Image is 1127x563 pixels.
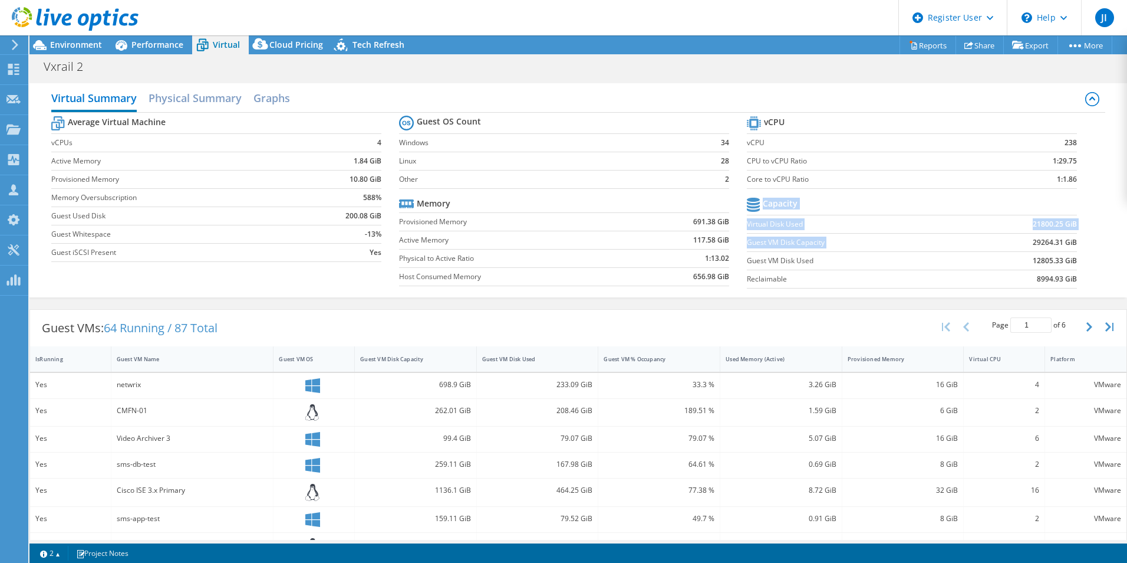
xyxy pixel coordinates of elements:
div: 464.25 GiB [482,484,593,497]
div: 698.9 GiB [360,378,471,391]
div: Platform [1050,355,1107,363]
b: 28 [721,155,729,167]
span: JI [1095,8,1114,27]
div: Guest VM % Occupancy [604,355,700,363]
h2: Virtual Summary [51,86,137,112]
div: Provisioned Memory [848,355,944,363]
label: Memory Oversubscription [51,192,302,204]
label: Windows [399,137,699,149]
div: Yes [35,404,106,417]
a: Export [1003,36,1058,54]
div: Yes [35,538,106,551]
div: VMware [1050,378,1121,391]
div: 33.3 % [604,378,714,391]
b: 2 [725,174,729,185]
div: 2 [969,512,1039,525]
div: 79.07 GiB [482,432,593,445]
label: Provisioned Memory [399,216,633,228]
b: Guest OS Count [417,116,481,127]
label: vCPU [747,137,990,149]
div: 79.52 GiB [482,512,593,525]
b: 691.38 GiB [693,216,729,228]
div: Guest VM Disk Used [482,355,579,363]
div: 173.42 GiB [360,538,471,551]
label: Provisioned Memory [51,174,302,185]
div: 49.7 % [604,512,714,525]
div: 16 GiB [848,432,958,445]
div: Yes [35,484,106,497]
div: VMware [1050,484,1121,497]
div: Guest VM Name [117,355,254,363]
div: 0.69 GiB [726,458,836,471]
b: 4 [377,137,381,149]
label: Active Memory [51,155,302,167]
div: Guest VMs: [30,310,229,346]
a: Reports [899,36,956,54]
b: 21800.25 GiB [1033,218,1077,230]
span: Virtual [213,39,240,50]
div: Yes [35,432,106,445]
div: 32 GiB [848,484,958,497]
div: sms-app-test [117,512,268,525]
label: vCPUs [51,137,302,149]
b: 34 [721,137,729,149]
h1: Vxrail 2 [38,60,101,73]
span: Performance [131,39,183,50]
div: 259.11 GiB [360,458,471,471]
span: Tech Refresh [352,39,404,50]
b: 117.58 GiB [693,234,729,246]
div: 1.59 GiB [726,404,836,417]
b: 1:29.75 [1053,155,1077,167]
b: Memory [417,198,450,210]
div: 167.98 GiB [482,458,593,471]
b: 10.80 GiB [350,174,381,185]
a: More [1057,36,1112,54]
div: 6 GiB [848,538,958,551]
div: 233.09 GiB [482,378,593,391]
div: 8.72 GiB [726,484,836,497]
input: jump to page [1010,317,1052,333]
span: Environment [50,39,102,50]
span: 6 [1062,320,1066,330]
label: Active Memory [399,234,633,246]
div: 2 [969,538,1039,551]
div: 6 GiB [848,404,958,417]
div: Video Archiver 3 [117,432,268,445]
div: Yes [35,458,106,471]
a: Project Notes [68,546,137,561]
div: 2 [969,458,1039,471]
div: VMware [1050,432,1121,445]
b: 200.08 GiB [345,210,381,222]
label: CPU to vCPU Ratio [747,155,990,167]
label: Linux [399,155,699,167]
h2: Graphs [253,86,290,110]
b: Capacity [763,198,798,210]
div: 159.11 GiB [360,512,471,525]
div: Virtual CPU [969,355,1025,363]
label: Guest Used Disk [51,210,302,222]
div: 64.61 % [604,458,714,471]
div: Cisco ISE 3.x Primary [117,484,268,497]
label: Virtual Disk Used [747,218,963,230]
span: 64 Running / 87 Total [104,320,218,336]
div: VMware [1050,512,1121,525]
div: 77.38 % [604,484,714,497]
h2: Physical Summary [149,86,242,110]
div: VMware [1050,458,1121,471]
b: 1.84 GiB [354,155,381,167]
div: netwrix [117,378,268,391]
b: vCPU [764,116,785,128]
svg: \n [1021,12,1032,23]
label: Guest VM Disk Capacity [747,237,963,248]
div: 16 GiB [848,378,958,391]
a: Share [955,36,1004,54]
label: Guest iSCSI Present [51,247,302,258]
div: 8 GiB [848,512,958,525]
div: CMSN-01 [117,538,268,551]
div: 1.3 GiB [726,538,836,551]
label: Host Consumed Memory [399,271,633,283]
div: 2 [969,404,1039,417]
div: 79.07 % [604,432,714,445]
label: Reclaimable [747,273,963,285]
a: 2 [32,546,68,561]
